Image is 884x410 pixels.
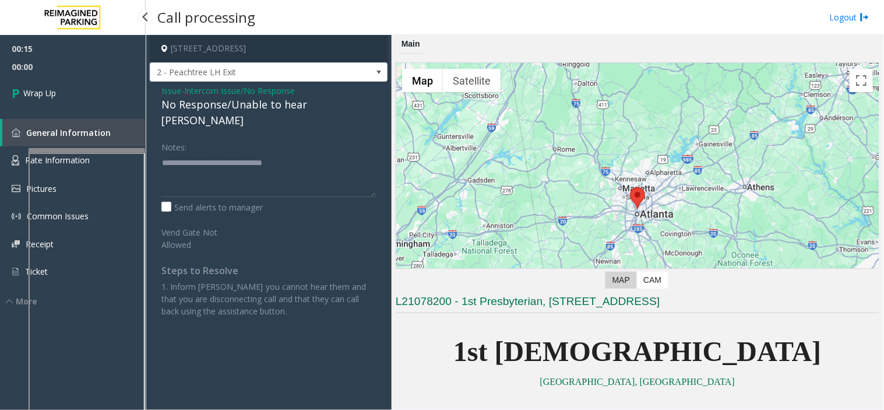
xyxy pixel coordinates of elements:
[161,97,376,128] div: No Response/Unable to hear [PERSON_NAME]
[23,87,56,99] span: Wrap Up
[636,272,668,289] label: CAM
[26,183,57,194] span: Pictures
[161,281,376,317] p: 1. Inform [PERSON_NAME] you cannot hear them and that you are disconnecting call and that they ca...
[443,69,501,92] button: Show satellite imagery
[152,3,261,31] h3: Call processing
[150,35,388,62] h4: [STREET_ADDRESS]
[6,295,146,307] div: More
[396,294,879,313] h3: L21078200 - 1st Presbyterian, [STREET_ADDRESS]
[453,336,822,367] span: 1st [DEMOGRAPHIC_DATA]
[540,377,735,387] a: [GEOGRAPHIC_DATA], [GEOGRAPHIC_DATA]
[399,35,423,54] div: Main
[850,69,873,92] button: Toggle fullscreen view
[402,69,443,92] button: Show street map
[161,265,376,276] h4: Steps to Resolve
[12,240,20,248] img: 'icon'
[830,11,869,23] a: Logout
[630,187,645,209] div: 1337 Peachtree Street Northeast, Atlanta, GA
[184,85,295,97] span: Intercom Issue/No Response
[26,127,111,138] span: General Information
[25,266,48,277] span: Ticket
[26,239,54,250] span: Receipt
[12,155,19,166] img: 'icon'
[159,222,251,251] label: Vend Gate Not Allowed
[12,212,21,221] img: 'icon'
[2,119,146,146] a: General Information
[27,211,89,222] span: Common Issues
[161,201,263,213] label: Send alerts to manager
[161,85,181,97] span: Issue
[12,128,20,137] img: 'icon'
[181,85,295,96] span: -
[161,137,186,153] label: Notes:
[605,272,637,289] label: Map
[12,267,19,277] img: 'icon'
[25,155,90,166] span: Rate Information
[860,11,869,23] img: logout
[150,63,340,82] span: 2 - Peachtree LH Exit
[12,185,20,192] img: 'icon'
